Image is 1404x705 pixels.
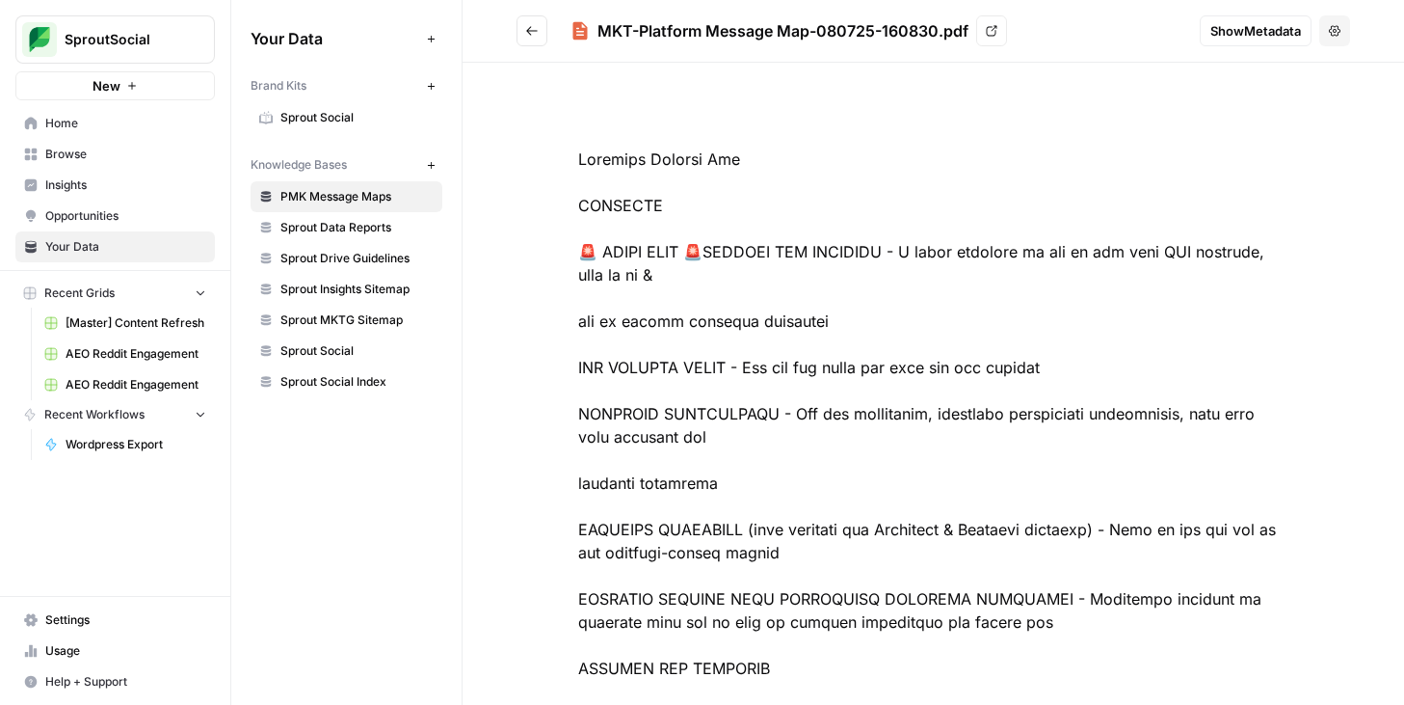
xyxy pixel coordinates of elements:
[280,373,434,391] span: Sprout Social Index
[15,605,215,636] a: Settings
[44,406,145,423] span: Recent Workflows
[251,305,442,336] a: Sprout MKTG Sitemap
[251,366,442,397] a: Sprout Social Index
[15,139,215,170] a: Browse
[280,312,434,329] span: Sprout MKTG Sitemap
[1200,15,1311,46] button: ShowMetadata
[45,115,206,132] span: Home
[45,642,206,660] span: Usage
[15,636,215,666] a: Usage
[251,243,442,274] a: Sprout Drive Guidelines
[15,71,215,100] button: New
[15,666,215,697] button: Help + Support
[36,339,215,369] a: AEO Reddit Engagement
[251,156,347,174] span: Knowledge Bases
[15,108,215,139] a: Home
[251,102,442,133] a: Sprout Social
[15,15,215,64] button: Workspace: SproutSocial
[45,176,206,194] span: Insights
[93,76,120,95] span: New
[251,274,442,305] a: Sprout Insights Sitemap
[280,109,434,126] span: Sprout Social
[66,345,206,363] span: AEO Reddit Engagement
[251,336,442,366] a: Sprout Social
[44,285,115,302] span: Recent Grids
[280,342,434,360] span: Sprout Social
[280,188,434,205] span: PMK Message Maps
[66,376,206,393] span: AEO Reddit Engagement
[36,308,215,339] a: [Master] Content Refresh
[65,30,181,49] span: SproutSocial
[15,170,215,201] a: Insights
[15,201,215,231] a: Opportunities
[251,77,306,95] span: Brand Kits
[251,27,419,50] span: Your Data
[45,611,206,629] span: Settings
[517,15,547,46] button: Go back
[45,238,206,256] span: Your Data
[45,146,206,163] span: Browse
[280,219,434,236] span: Sprout Data Reports
[66,314,206,332] span: [Master] Content Refresh
[251,181,442,212] a: PMK Message Maps
[45,207,206,225] span: Opportunities
[280,281,434,298] span: Sprout Insights Sitemap
[15,231,215,262] a: Your Data
[66,436,206,453] span: Wordpress Export
[251,212,442,243] a: Sprout Data Reports
[15,279,215,308] button: Recent Grids
[36,369,215,400] a: AEO Reddit Engagement
[15,400,215,429] button: Recent Workflows
[36,429,215,460] a: Wordpress Export
[22,22,57,57] img: SproutSocial Logo
[280,250,434,267] span: Sprout Drive Guidelines
[597,19,968,42] div: MKT-Platform Message Map-080725-160830.pdf
[45,673,206,691] span: Help + Support
[1210,21,1301,41] span: Show Metadata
